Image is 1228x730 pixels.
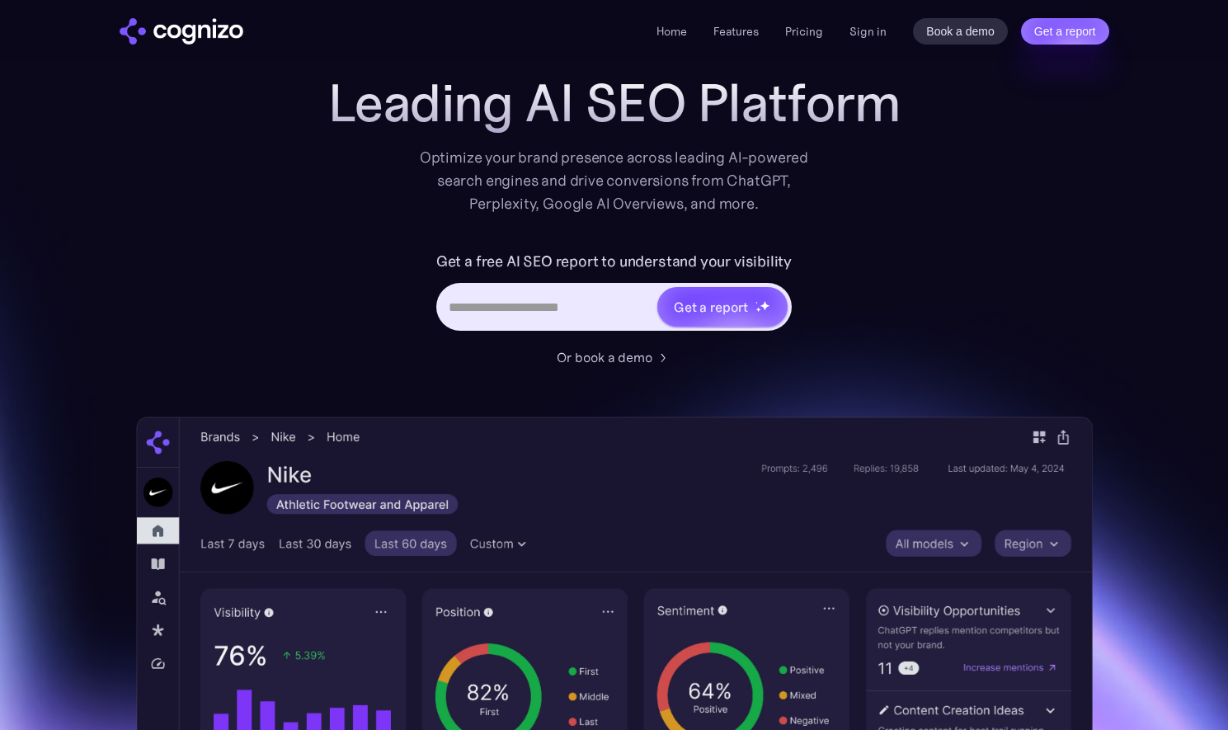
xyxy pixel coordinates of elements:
[755,307,761,313] img: star
[785,24,823,39] a: Pricing
[557,347,652,367] div: Or book a demo
[755,301,758,304] img: star
[1021,18,1109,45] a: Get a report
[120,18,243,45] a: home
[674,297,748,317] div: Get a report
[713,24,759,39] a: Features
[328,73,901,133] h1: Leading AI SEO Platform
[120,18,243,45] img: cognizo logo
[557,347,672,367] a: Or book a demo
[436,248,792,339] form: Hero URL Input Form
[412,146,817,215] div: Optimize your brand presence across leading AI-powered search engines and drive conversions from ...
[913,18,1008,45] a: Book a demo
[849,21,887,41] a: Sign in
[656,24,687,39] a: Home
[656,285,789,328] a: Get a reportstarstarstar
[436,248,792,275] label: Get a free AI SEO report to understand your visibility
[760,300,770,311] img: star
